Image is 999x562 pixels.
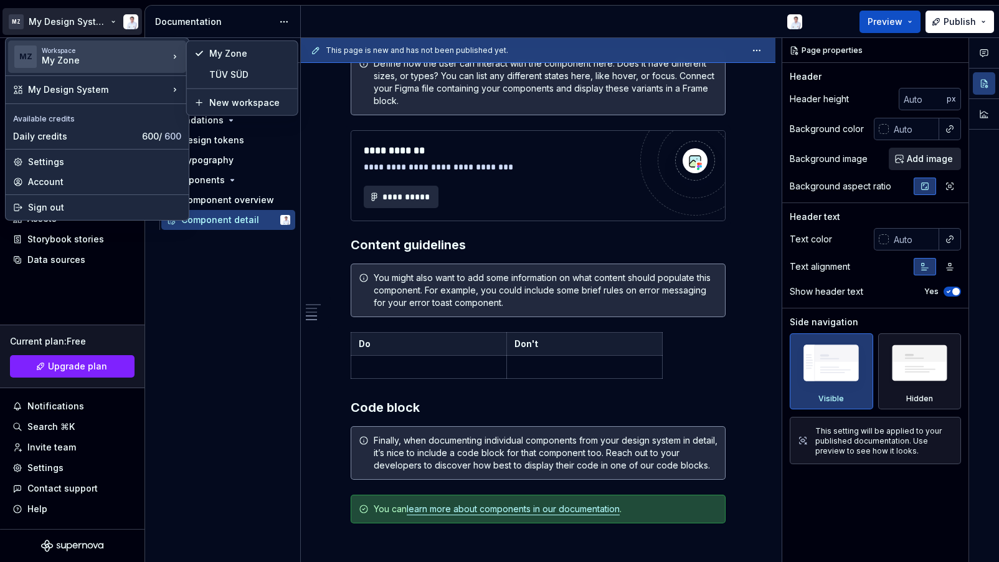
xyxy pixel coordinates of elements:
[142,131,181,141] span: 600 /
[13,130,137,143] div: Daily credits
[8,107,186,126] div: Available credits
[14,45,37,68] div: MZ
[28,156,181,168] div: Settings
[28,201,181,214] div: Sign out
[28,83,169,96] div: My Design System
[164,131,181,141] span: 600
[209,97,290,109] div: New workspace
[42,47,169,54] div: Workspace
[28,176,181,188] div: Account
[209,47,290,60] div: My Zone
[209,69,290,81] div: TÜV SÜD
[42,54,148,67] div: My Zone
